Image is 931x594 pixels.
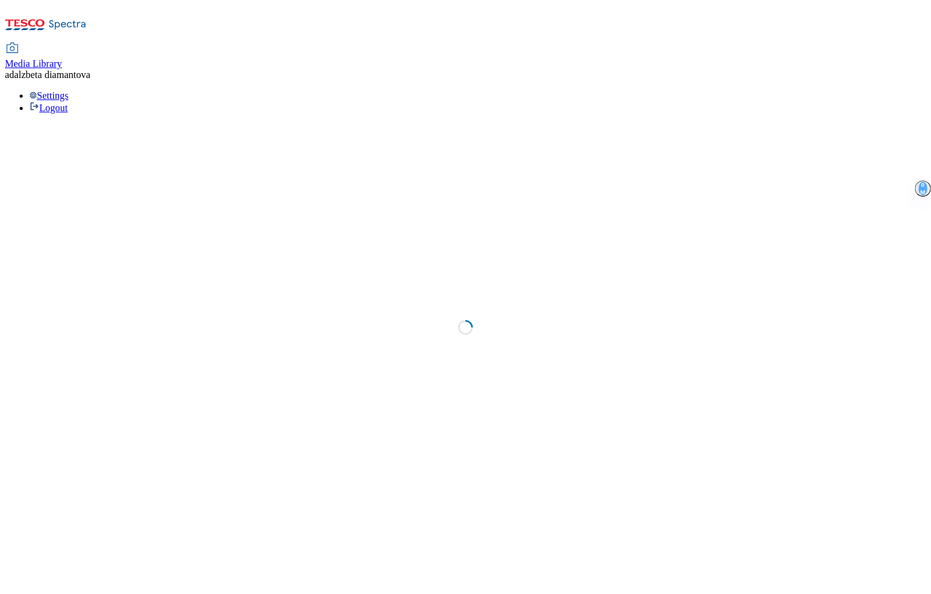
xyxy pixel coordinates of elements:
[14,69,90,80] span: alzbeta diamantova
[29,90,69,101] a: Settings
[5,58,62,69] span: Media Library
[29,103,68,113] a: Logout
[5,69,14,80] span: ad
[5,44,62,69] a: Media Library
